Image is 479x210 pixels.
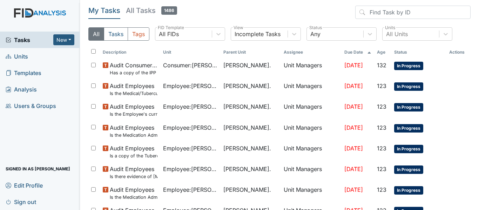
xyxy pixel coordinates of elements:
span: Employee : [PERSON_NAME] [163,82,218,90]
span: In Progress [394,103,423,111]
span: Employee : [PERSON_NAME] [PERSON_NAME] [163,123,218,132]
td: Unit Managers [281,183,341,203]
span: Signed in as [PERSON_NAME] [6,163,70,174]
span: [PERSON_NAME]. [223,123,271,132]
th: Toggle SortBy [374,46,391,58]
h5: My Tasks [88,6,120,15]
td: Unit Managers [281,58,341,79]
div: Type filter [88,27,149,41]
span: [DATE] [344,145,363,152]
span: Employee : [PERSON_NAME] [PERSON_NAME] [163,185,218,194]
span: In Progress [394,82,423,91]
td: Unit Managers [281,79,341,100]
span: [DATE] [344,124,363,131]
span: [PERSON_NAME]. [223,102,271,111]
span: Sign out [6,196,36,207]
button: All [88,27,104,41]
span: Audit Employees Is the Medical/Tuberculosis Assessment updated annually? [110,82,157,97]
span: 123 [377,103,386,110]
span: In Progress [394,145,423,153]
span: Audit Employees Is the Medication Administration certificate found in the file? [110,123,157,138]
span: Consumer : [PERSON_NAME] [163,61,218,69]
th: Toggle SortBy [391,46,446,58]
td: Unit Managers [281,162,341,183]
small: Is there evidence of [MEDICAL_DATA] (probationary [DATE] and post accident)? [110,173,157,180]
small: Is the Medication Administration Test and 2 observation checklist (hire after 10/07) found in the... [110,194,157,201]
span: In Progress [394,124,423,133]
span: Audit Employees Is the Medication Administration Test and 2 observation checklist (hire after 10/... [110,185,157,201]
div: Incomplete Tasks [235,30,281,38]
input: Find Task by ID [355,6,471,19]
small: Is the Medication Administration certificate found in the file? [110,132,157,138]
span: [PERSON_NAME]. [223,185,271,194]
td: Unit Managers [281,141,341,162]
td: Unit Managers [281,121,341,141]
span: [DATE] [344,82,363,89]
button: Tasks [104,27,128,41]
button: New [53,34,74,45]
th: Toggle SortBy [100,46,160,58]
span: Audit Employees Is there evidence of drug test (probationary within 90 days and post accident)? [110,165,157,180]
span: Employee : [PERSON_NAME] [PERSON_NAME] [163,144,218,153]
th: Actions [446,46,471,58]
td: Unit Managers [281,100,341,120]
th: Toggle SortBy [342,46,374,58]
th: Assignee [281,46,341,58]
th: Toggle SortBy [221,46,281,58]
span: Templates [6,67,41,78]
span: [PERSON_NAME]. [223,144,271,153]
small: Is the Employee's current annual Performance Evaluation on file? [110,111,157,117]
span: 123 [377,145,386,152]
span: Users & Groups [6,100,56,111]
button: Tags [128,27,149,41]
span: [DATE] [344,165,363,172]
th: Toggle SortBy [160,46,221,58]
span: In Progress [394,165,423,174]
span: 123 [377,124,386,131]
span: Audit Employees Is a copy of the Tuberculosis Test in the file? [110,144,157,159]
span: In Progress [394,62,423,70]
span: [DATE] [344,186,363,193]
span: [DATE] [344,62,363,69]
span: 123 [377,165,386,172]
span: Employee : [PERSON_NAME] [PERSON_NAME] [163,165,218,173]
span: Audit Consumers Charts Has a copy of the IPP meeting been sent to the Parent/Guardian within 30 d... [110,61,157,76]
span: 1486 [161,6,177,15]
small: Has a copy of the IPP meeting been sent to the Parent/Guardian [DATE] of the meeting? [110,69,157,76]
h5: All Tasks [126,6,177,15]
input: Toggle All Rows Selected [91,49,96,54]
span: 123 [377,82,386,89]
span: [PERSON_NAME]. [223,61,271,69]
small: Is a copy of the Tuberculosis Test in the file? [110,153,157,159]
div: All FIDs [159,30,179,38]
span: Employee : [PERSON_NAME] [163,102,218,111]
span: Edit Profile [6,180,43,191]
div: All Units [386,30,408,38]
a: Tasks [6,36,53,44]
span: [PERSON_NAME]. [223,82,271,90]
div: Any [310,30,321,38]
span: Units [6,51,28,62]
span: Analysis [6,84,37,95]
span: 123 [377,186,386,193]
span: Audit Employees Is the Employee's current annual Performance Evaluation on file? [110,102,157,117]
span: [PERSON_NAME]. [223,165,271,173]
small: Is the Medical/Tuberculosis Assessment updated annually? [110,90,157,97]
span: 132 [377,62,386,69]
span: In Progress [394,186,423,195]
span: [DATE] [344,103,363,110]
